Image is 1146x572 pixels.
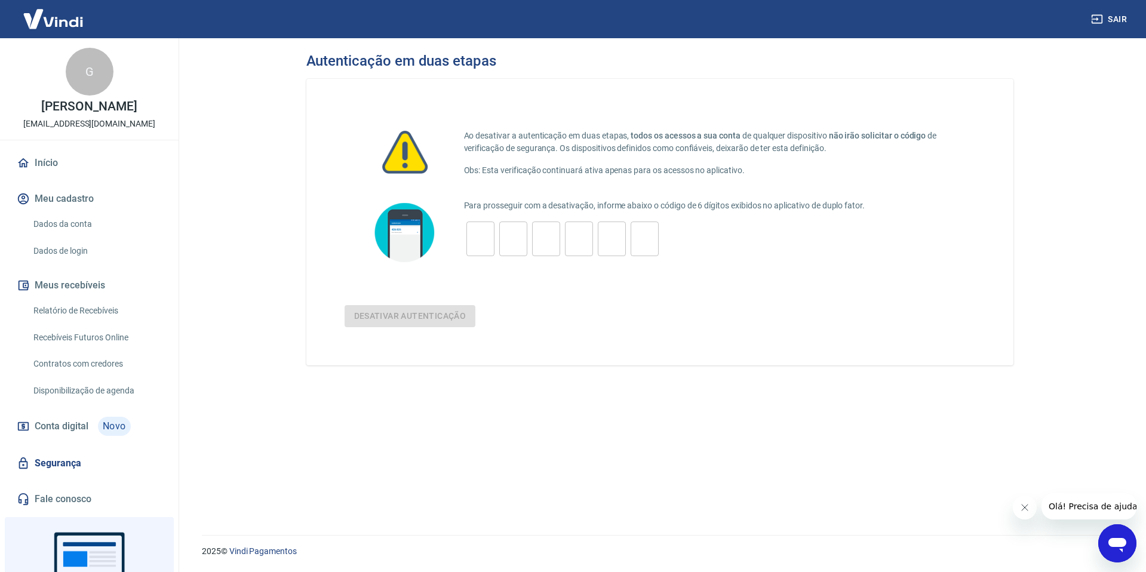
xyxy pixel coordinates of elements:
a: Vindi Pagamentos [229,546,297,556]
a: Fale conosco [14,486,164,512]
p: Obs: Esta verificação continuará ativa apenas para os acessos no aplicativo. [464,164,975,177]
span: não irão solicitar o código [829,131,926,140]
img: Ao desativar a autenticação em duas etapas, todos os acessos a sua conta de qualquer dispositivo ... [368,117,440,189]
span: todos os acessos a sua conta [631,131,741,140]
a: Disponibilização de agenda [29,379,164,403]
h3: Autenticação em duas etapas [306,53,496,69]
span: Novo [98,417,131,436]
span: Olá! Precisa de ajuda? [7,8,100,18]
iframe: Fechar mensagem [1013,496,1037,519]
img: A ativação da autenticação em duas etapas no portal Vindi NÃO ATIVA este recurso de segurança par... [368,198,440,267]
iframe: Mensagem da empresa [1041,493,1136,519]
a: Início [14,150,164,176]
a: Contratos com credores [29,352,164,376]
button: Sair [1089,8,1132,30]
span: Conta digital [35,418,88,435]
button: Meus recebíveis [14,272,164,299]
iframe: Botão para abrir a janela de mensagens [1098,524,1136,562]
a: Segurança [14,450,164,476]
a: Dados da conta [29,212,164,236]
a: Dados de login [29,239,164,263]
p: [EMAIL_ADDRESS][DOMAIN_NAME] [23,118,155,130]
a: Conta digitalNovo [14,412,164,441]
a: Relatório de Recebíveis [29,299,164,323]
p: [PERSON_NAME] [41,100,137,113]
p: Ao desativar a autenticação em duas etapas, de qualquer dispositivo de verificação de segurança. ... [464,130,975,155]
p: Para prosseguir com a desativação, informe abaixo o código de 6 dígitos exibidos no aplicativo de... [464,199,975,212]
p: 2025 © [202,545,1117,558]
img: Vindi [14,1,92,37]
div: G [66,48,113,96]
a: Recebíveis Futuros Online [29,325,164,350]
button: Meu cadastro [14,186,164,212]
